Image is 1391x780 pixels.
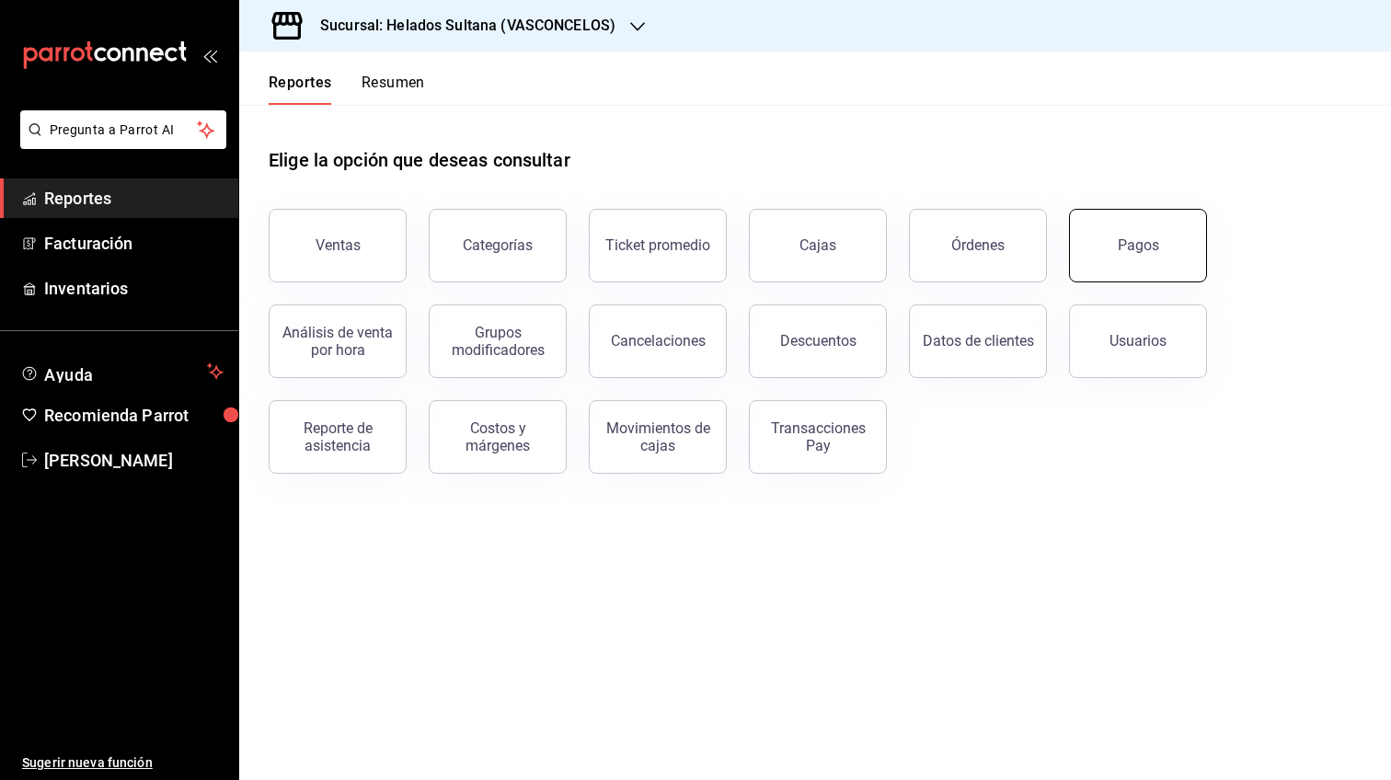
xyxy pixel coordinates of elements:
[1069,304,1207,378] button: Usuarios
[20,110,226,149] button: Pregunta a Parrot AI
[44,448,224,473] span: [PERSON_NAME]
[441,419,555,454] div: Costos y márgenes
[1109,332,1167,350] div: Usuarios
[269,400,407,474] button: Reporte de asistencia
[463,236,533,254] div: Categorías
[269,74,332,105] button: Reportes
[601,419,715,454] div: Movimientos de cajas
[761,419,875,454] div: Transacciones Pay
[202,48,217,63] button: open_drawer_menu
[281,324,395,359] div: Análisis de venta por hora
[749,209,887,282] a: Cajas
[589,400,727,474] button: Movimientos de cajas
[909,304,1047,378] button: Datos de clientes
[269,146,570,174] h1: Elige la opción que deseas consultar
[44,231,224,256] span: Facturación
[429,400,567,474] button: Costos y márgenes
[13,133,226,153] a: Pregunta a Parrot AI
[429,304,567,378] button: Grupos modificadores
[22,753,224,773] span: Sugerir nueva función
[44,361,200,383] span: Ayuda
[269,74,425,105] div: navigation tabs
[44,186,224,211] span: Reportes
[951,236,1005,254] div: Órdenes
[589,304,727,378] button: Cancelaciones
[44,276,224,301] span: Inventarios
[362,74,425,105] button: Resumen
[44,403,224,428] span: Recomienda Parrot
[429,209,567,282] button: Categorías
[1069,209,1207,282] button: Pagos
[316,236,361,254] div: Ventas
[441,324,555,359] div: Grupos modificadores
[281,419,395,454] div: Reporte de asistencia
[749,400,887,474] button: Transacciones Pay
[50,120,198,140] span: Pregunta a Parrot AI
[269,304,407,378] button: Análisis de venta por hora
[780,332,856,350] div: Descuentos
[589,209,727,282] button: Ticket promedio
[909,209,1047,282] button: Órdenes
[799,235,837,257] div: Cajas
[923,332,1034,350] div: Datos de clientes
[611,332,706,350] div: Cancelaciones
[749,304,887,378] button: Descuentos
[269,209,407,282] button: Ventas
[605,236,710,254] div: Ticket promedio
[305,15,615,37] h3: Sucursal: Helados Sultana (VASCONCELOS)
[1118,236,1159,254] div: Pagos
